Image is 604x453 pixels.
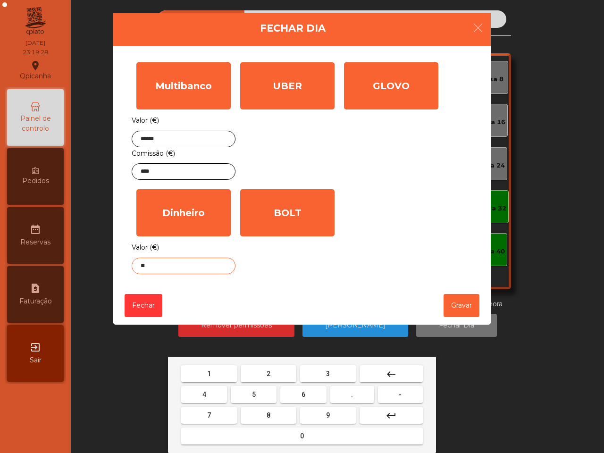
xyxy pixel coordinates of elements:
[351,391,353,398] span: .
[326,411,330,419] span: 9
[302,391,305,398] span: 6
[260,21,326,35] h4: Fechar Dia
[132,241,159,254] label: Valor (€)
[207,370,211,377] span: 1
[132,147,175,160] label: Comissão (€)
[300,432,304,440] span: 0
[207,411,211,419] span: 7
[132,114,159,127] label: Valor (€)
[240,62,335,109] div: UBER
[136,189,231,236] div: Dinheiro
[344,62,438,109] div: GLOVO
[386,369,397,380] mat-icon: keyboard_backspace
[399,391,402,398] span: -
[136,62,231,109] div: Multibanco
[267,411,270,419] span: 8
[386,410,397,421] mat-icon: keyboard_return
[326,370,330,377] span: 3
[444,294,479,317] button: Gravar
[267,370,270,377] span: 2
[202,391,206,398] span: 4
[252,391,256,398] span: 5
[125,294,162,317] button: Fechar
[240,189,335,236] div: BOLT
